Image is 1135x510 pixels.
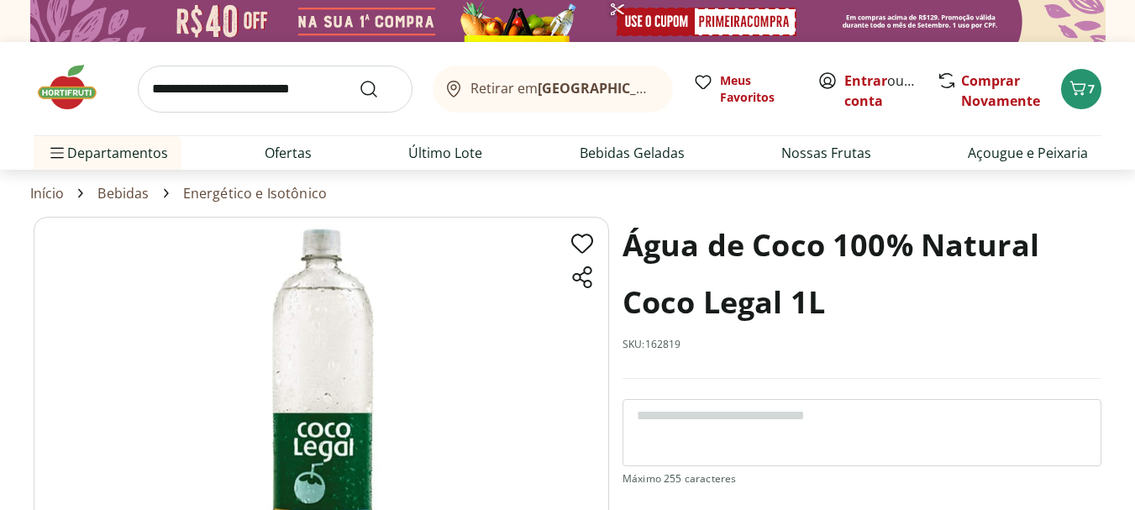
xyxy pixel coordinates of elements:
a: Início [30,186,65,201]
a: Bebidas Geladas [580,143,685,163]
a: Comprar Novamente [961,71,1040,110]
a: Meus Favoritos [693,72,797,106]
p: SKU: 162819 [623,338,681,351]
a: Energético e Isotônico [183,186,328,201]
h1: Água de Coco 100% Natural Coco Legal 1L [623,217,1101,331]
span: Departamentos [47,133,168,173]
a: Açougue e Peixaria [968,143,1088,163]
img: Hortifruti [34,62,118,113]
span: Meus Favoritos [720,72,797,106]
a: Bebidas [97,186,149,201]
a: Entrar [844,71,887,90]
span: Retirar em [470,81,656,96]
span: 7 [1088,81,1095,97]
button: Carrinho [1061,69,1101,109]
a: Criar conta [844,71,937,110]
a: Último Lote [408,143,482,163]
button: Menu [47,133,67,173]
input: search [138,66,412,113]
button: Submit Search [359,79,399,99]
a: Ofertas [265,143,312,163]
a: Nossas Frutas [781,143,871,163]
b: [GEOGRAPHIC_DATA]/[GEOGRAPHIC_DATA] [538,79,821,97]
span: ou [844,71,919,111]
button: Retirar em[GEOGRAPHIC_DATA]/[GEOGRAPHIC_DATA] [433,66,673,113]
